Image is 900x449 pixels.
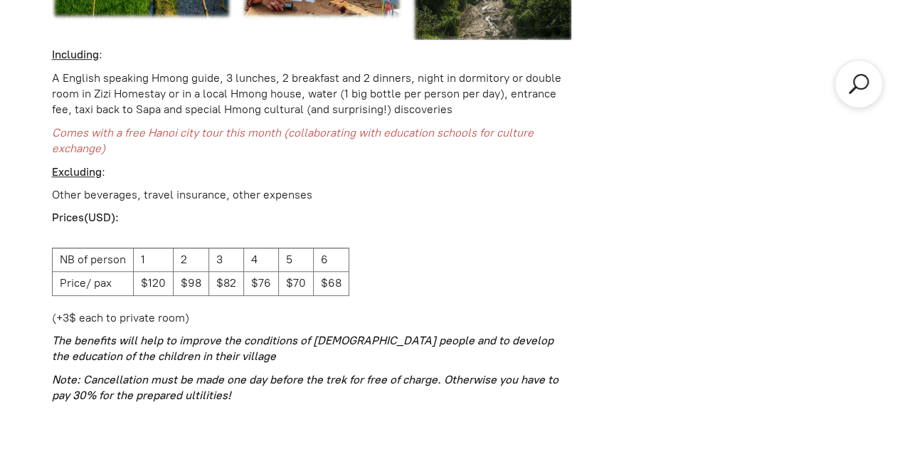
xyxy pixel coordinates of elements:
td: NB of person [52,248,133,271]
td: 2 [173,248,208,271]
p: : [52,164,572,180]
td: $70 [278,272,313,295]
td: $76 [243,272,278,295]
em: ote: Cancellation must be made one day before the trek for free of charge. Otherwise you have to ... [52,373,558,402]
td: $120 [133,272,173,295]
p: A English speaking Hmong guide, 3 lunches, 2 breakfast and 2 dinners, night in dormitory or doubl... [52,70,572,118]
p: : [52,47,572,63]
span: Comes with a free Hanoi city tour this month (collaborating with education schools for culture ex... [52,126,534,155]
em: N [52,373,60,386]
td: $82 [208,272,243,295]
p: Other beverages, travel insurance, other expenses [52,187,572,203]
td: Price/ pax [52,272,133,295]
td: 4 [243,248,278,271]
u: Excluding [52,165,102,179]
a: Search products [846,71,872,97]
u: Including [52,48,99,61]
i: The benefits will help to improve the conditions of [DEMOGRAPHIC_DATA] people and to develop the ... [52,334,554,363]
td: $68 [313,272,349,295]
strong: Prices(USD): [52,211,119,224]
td: $98 [173,272,208,295]
td: 6 [313,248,349,271]
td: 3 [208,248,243,271]
td: 1 [133,248,173,271]
td: 5 [278,248,313,271]
p: (+3$ each to private room) [52,310,572,326]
